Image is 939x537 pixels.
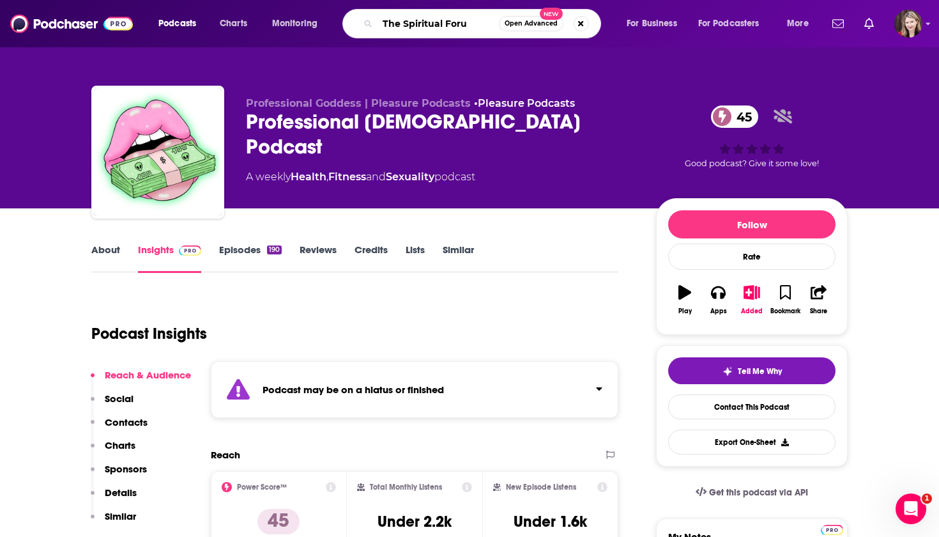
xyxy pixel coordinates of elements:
div: 45Good podcast? Give it some love! [656,97,848,176]
span: New [540,8,563,20]
button: Share [802,277,836,323]
a: Fitness [328,171,366,183]
p: Contacts [105,416,148,428]
button: Reach & Audience [91,369,191,393]
p: 45 [257,509,300,534]
strong: Podcast may be on a hiatus or finished [263,384,444,396]
span: More [787,15,809,33]
span: Open Advanced [505,20,558,27]
button: Open AdvancedNew [499,16,563,31]
span: , [326,171,328,183]
a: Sexuality [386,171,434,183]
span: Get this podcast via API [709,487,808,498]
button: Social [91,393,134,416]
button: Charts [91,439,135,463]
p: Similar [105,510,136,522]
span: Logged in as galaxygirl [894,10,922,38]
button: open menu [149,13,213,34]
button: tell me why sparkleTell Me Why [668,357,836,384]
div: Added [741,307,763,315]
a: Charts [211,13,255,34]
span: 45 [724,105,758,128]
h2: Power Score™ [237,483,287,492]
a: Contact This Podcast [668,394,836,419]
h3: Under 1.6k [514,512,587,531]
p: Sponsors [105,463,147,475]
div: Bookmark [770,307,800,315]
a: Get this podcast via API [685,477,818,508]
p: Details [105,486,137,499]
h2: Reach [211,449,240,461]
a: Health [291,171,326,183]
p: Social [105,393,134,405]
a: 45 [711,105,758,128]
button: Play [668,277,701,323]
div: Search podcasts, credits, & more... [355,9,613,38]
img: Podchaser - Follow, Share and Rate Podcasts [10,12,133,36]
a: Pleasure Podcasts [478,97,575,109]
img: tell me why sparkle [722,366,733,377]
a: Show notifications dropdown [859,13,879,35]
button: open menu [263,13,334,34]
span: Tell Me Why [738,366,782,377]
button: Added [735,277,768,323]
button: open menu [690,13,778,34]
a: Show notifications dropdown [827,13,849,35]
button: Similar [91,510,136,534]
span: Podcasts [158,15,196,33]
button: Bookmark [768,277,802,323]
img: User Profile [894,10,922,38]
span: • [474,97,575,109]
h2: New Episode Listens [506,483,576,492]
div: Apps [710,307,727,315]
h1: Podcast Insights [91,324,207,343]
h3: Under 2.2k [378,512,452,531]
img: Podchaser Pro [179,245,201,256]
button: Sponsors [91,463,147,486]
span: For Podcasters [698,15,760,33]
img: Podchaser Pro [821,525,843,535]
a: Credits [355,244,388,273]
div: Share [810,307,827,315]
button: open menu [778,13,825,34]
button: Contacts [91,416,148,440]
span: Monitoring [272,15,317,33]
span: Charts [220,15,247,33]
a: Episodes190 [219,244,282,273]
a: Reviews [300,244,337,273]
button: Details [91,486,137,510]
p: Charts [105,439,135,451]
a: Similar [443,244,474,273]
a: Lists [406,244,425,273]
img: Professional Goddess Podcast [94,88,222,216]
p: Reach & Audience [105,369,191,381]
section: Click to expand status details [211,361,618,418]
span: Good podcast? Give it some love! [685,159,819,168]
a: About [91,244,120,273]
a: Pro website [821,523,843,535]
button: Show profile menu [894,10,922,38]
button: Follow [668,210,836,238]
div: Play [678,307,692,315]
h2: Total Monthly Listens [370,483,442,492]
input: Search podcasts, credits, & more... [378,13,499,34]
span: and [366,171,386,183]
button: Apps [701,277,735,323]
span: 1 [922,494,932,504]
button: Export One-Sheet [668,430,836,455]
div: A weekly podcast [246,169,475,185]
iframe: Intercom live chat [896,494,926,524]
span: For Business [627,15,677,33]
div: Rate [668,244,836,270]
div: 190 [267,245,282,254]
span: Professional Goddess | Pleasure Podcasts [246,97,471,109]
a: InsightsPodchaser Pro [138,244,201,273]
button: open menu [618,13,693,34]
